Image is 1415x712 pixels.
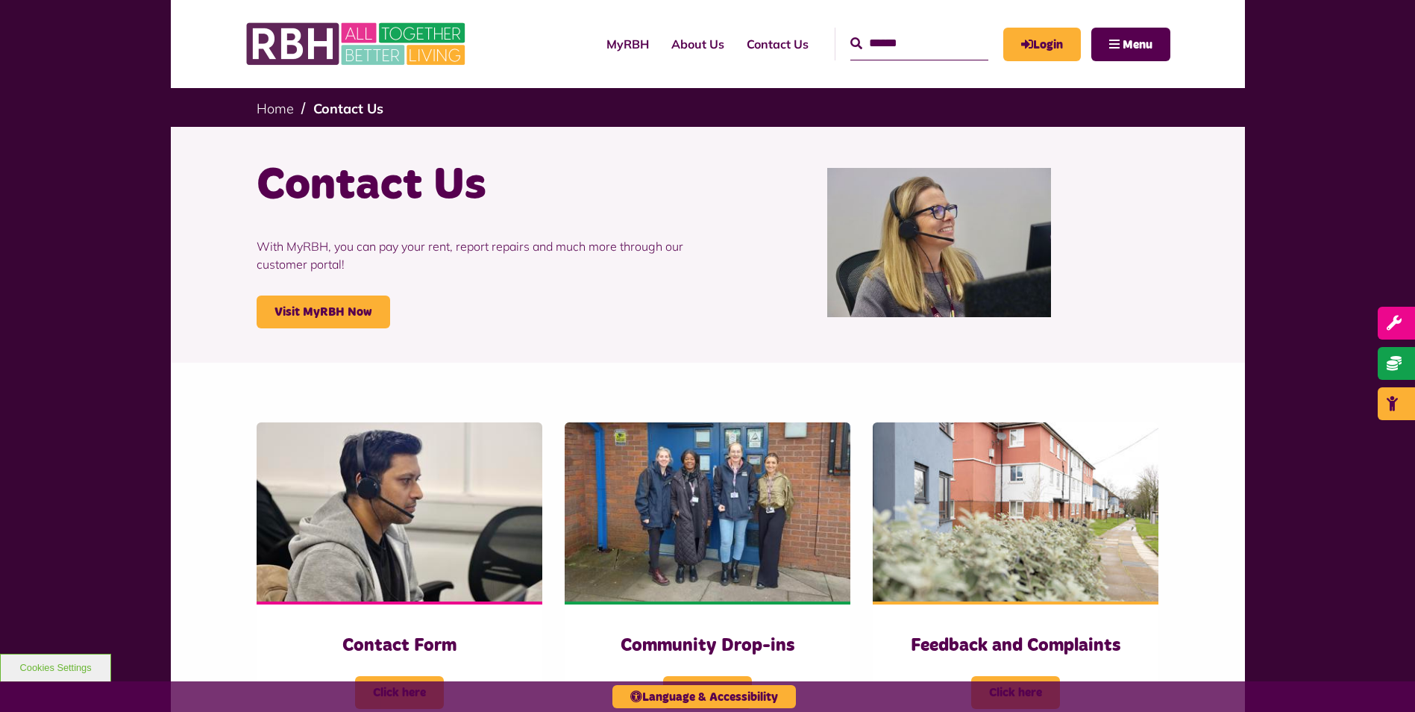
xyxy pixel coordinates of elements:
[903,634,1129,658] h3: Feedback and Complaints
[355,676,444,709] span: Click here
[257,157,697,215] h1: Contact Us
[257,422,542,602] img: Contact Centre February 2024 (4)
[873,422,1158,602] img: SAZMEDIA RBH 22FEB24 97
[257,296,390,328] a: Visit MyRBH Now
[594,634,821,658] h3: Community Drop-ins
[660,24,735,64] a: About Us
[286,634,512,658] h3: Contact Form
[663,676,752,709] span: Click here
[612,685,796,708] button: Language & Accessibility
[313,100,383,117] a: Contact Us
[257,100,294,117] a: Home
[971,676,1060,709] span: Click here
[565,422,850,602] img: Heywood Drop In 2024
[1123,39,1152,51] span: Menu
[1091,28,1170,61] button: Navigation
[595,24,660,64] a: MyRBH
[735,24,820,64] a: Contact Us
[257,215,697,296] p: With MyRBH, you can pay your rent, report repairs and much more through our customer portal!
[1003,28,1081,61] a: MyRBH
[245,15,469,73] img: RBH
[827,168,1051,317] img: Contact Centre February 2024 (1)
